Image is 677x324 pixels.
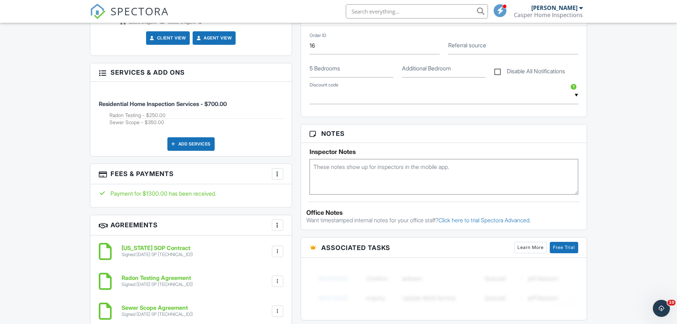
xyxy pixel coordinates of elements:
[90,63,292,82] h3: Services & Add ons
[122,245,193,251] h6: [US_STATE] SOP Contract
[122,282,193,287] div: Signed [DATE] (IP [TECHNICAL_ID])
[90,215,292,235] h3: Agreements
[306,216,582,224] p: Want timestamped internal notes for your office staff?
[168,20,202,25] span: Seller's Agent -
[99,190,283,197] div: Payment for $1300.00 has been received.
[122,312,193,317] div: Signed [DATE] (IP [TECHNICAL_ID])
[494,68,565,77] label: Disable All Notifications
[90,4,106,19] img: The Best Home Inspection Software - Spectora
[90,10,169,25] a: SPECTORA
[667,300,676,306] span: 10
[122,305,193,317] a: Sewer Scope Agreement Signed [DATE] (IP [TECHNICAL_ID])
[402,60,486,78] input: Additional Bedroom
[310,82,338,88] label: Discount code
[310,263,579,313] img: blurred-tasks-251b60f19c3f713f9215ee2a18cbf2105fc2d72fcd585247cf5e9ec0c957c1dd.png
[550,242,578,253] a: Free Trial
[514,242,547,253] a: Learn More
[310,148,579,155] h5: Inspector Notes
[99,87,283,132] li: Service: Residential Home Inspection Services
[122,305,193,311] h6: Sewer Scope Agreement
[321,243,390,253] span: Associated Tasks
[90,164,292,184] h3: Fees & Payments
[301,124,587,143] h3: Notes
[531,4,577,11] div: [PERSON_NAME]
[122,245,193,257] a: [US_STATE] SOP Contract Signed [DATE] (IP [TECHNICAL_ID])
[310,60,393,78] input: 5 Bedrooms
[195,34,232,42] a: Agent View
[653,300,670,317] iframe: Intercom live chat
[402,64,451,72] label: Additional Bedroom
[99,100,227,107] span: Residential Home Inspection Services - $700.00
[310,64,340,72] label: 5 Bedrooms
[439,217,531,224] a: Click here to trial Spectora Advanced.
[514,11,583,18] div: Casper Home Inspections
[122,252,193,257] div: Signed [DATE] (IP [TECHNICAL_ID])
[310,32,326,39] label: Order ID
[346,4,488,18] input: Search everything...
[111,4,169,18] span: SPECTORA
[109,119,283,126] li: Add on: Sewer Scope
[122,275,193,281] h6: Radon Testing Agreement
[448,41,486,49] label: Referral source
[122,275,193,287] a: Radon Testing Agreement Signed [DATE] (IP [TECHNICAL_ID])
[199,20,202,25] strong: 0
[109,112,283,119] li: Add on: Radon Testing
[306,209,582,216] div: Office Notes
[149,34,186,42] a: Client View
[167,137,215,151] div: Add Services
